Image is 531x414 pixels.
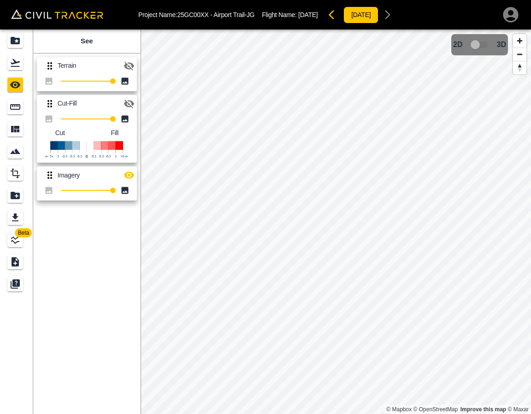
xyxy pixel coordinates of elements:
button: Reset bearing to north [513,61,526,74]
a: OpenStreetMap [413,406,458,413]
a: Map feedback [460,406,506,413]
a: Mapbox [386,406,412,413]
span: 3D [497,41,506,49]
img: Civil Tracker [11,9,103,19]
button: [DATE] [343,6,378,24]
span: 2D [453,41,462,49]
a: Maxar [507,406,529,413]
p: Project Name: 25GC00XX - Airport Trail-JG [138,11,254,18]
canvas: Map [141,30,531,414]
span: [DATE] [298,11,318,18]
button: Zoom in [513,34,526,47]
span: 3D model not uploaded yet [466,36,493,53]
button: Zoom out [513,47,526,61]
p: Flight Name: [262,11,318,18]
